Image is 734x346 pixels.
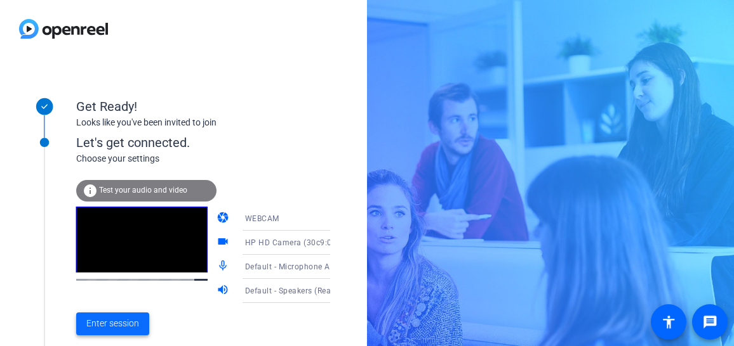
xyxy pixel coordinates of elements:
button: Enter session [76,312,149,335]
span: Test your audio and video [99,186,187,195]
mat-icon: info [83,183,98,198]
div: Choose your settings [76,152,356,165]
mat-icon: message [702,314,717,330]
mat-icon: videocam [217,235,232,250]
span: WEBCAM [245,214,279,223]
div: Let's get connected. [76,133,356,152]
span: Default - Microphone Array (Intel® Smart Sound Technology for Digital Microphones) [245,261,560,271]
mat-icon: accessibility [661,314,676,330]
mat-icon: mic_none [217,259,232,274]
span: HP HD Camera (30c9:000f) [245,237,347,247]
div: Get Ready! [76,97,330,116]
span: Enter session [86,317,139,330]
mat-icon: camera [217,211,232,226]
mat-icon: volume_up [217,283,232,298]
div: Looks like you've been invited to join [76,116,330,129]
span: Default - Speakers (Realtek(R) Audio) [245,285,382,295]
